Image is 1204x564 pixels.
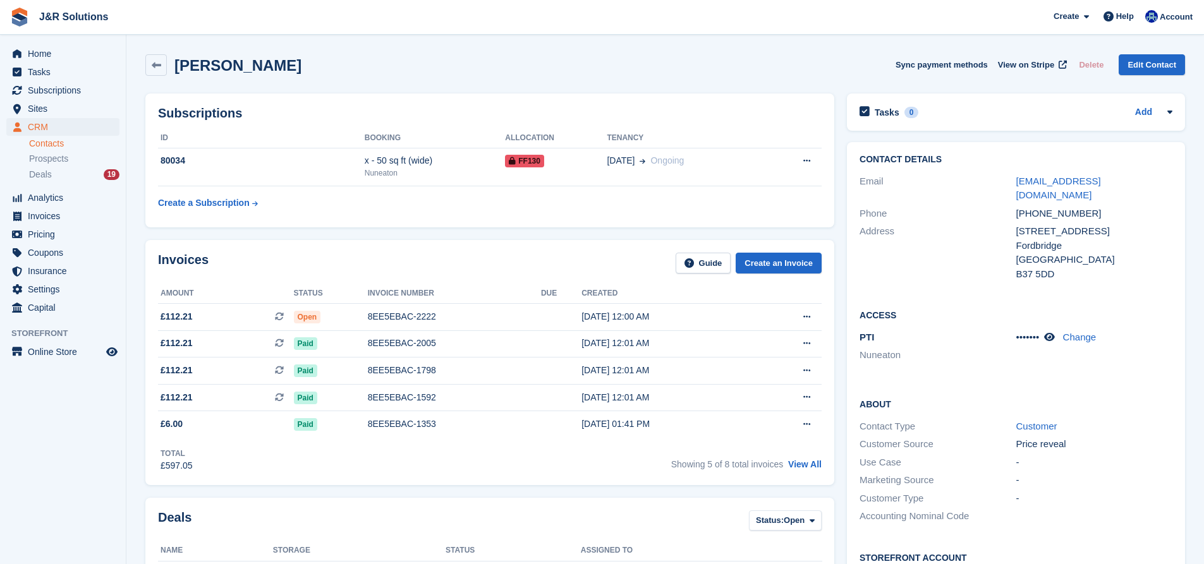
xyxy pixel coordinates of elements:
div: 8EE5EBAC-1353 [368,417,541,431]
th: Tenancy [607,128,767,148]
a: Prospects [29,152,119,165]
span: £112.21 [161,364,193,377]
div: - [1016,455,1172,470]
span: Deals [29,169,52,181]
div: 80034 [158,154,365,167]
span: Ongoing [650,155,684,165]
span: £112.21 [161,337,193,350]
span: Home [28,45,104,63]
span: Account [1160,11,1193,23]
div: 8EE5EBAC-2005 [368,337,541,350]
span: Storefront [11,327,126,340]
span: Tasks [28,63,104,81]
a: Guide [676,253,731,273]
a: menu [6,207,119,225]
div: Use Case [860,455,1016,470]
th: Allocation [505,128,607,148]
a: menu [6,280,119,298]
a: menu [6,244,119,261]
div: Price reveal [1016,437,1172,452]
img: Macie Adcock [1145,10,1158,23]
div: - [1016,491,1172,506]
div: [DATE] 12:00 AM [581,310,755,323]
th: Booking [365,128,505,148]
a: menu [6,63,119,81]
a: View All [788,459,822,469]
button: Status: Open [749,510,822,531]
h2: Deals [158,510,192,534]
div: Address [860,224,1016,281]
h2: Contact Details [860,155,1172,165]
div: Marketing Source [860,473,1016,488]
button: Delete [1074,54,1109,75]
div: Email [860,174,1016,203]
th: Storage [273,541,446,561]
div: Total [161,448,193,459]
div: Fordbridge [1016,239,1172,253]
div: 8EE5EBAC-1798 [368,364,541,377]
h2: Access [860,308,1172,321]
span: Create [1054,10,1079,23]
span: View on Stripe [998,59,1054,71]
span: £6.00 [161,417,183,431]
a: Contacts [29,138,119,150]
div: [DATE] 01:41 PM [581,417,755,431]
a: menu [6,262,119,280]
div: £597.05 [161,459,193,472]
button: Sync payment methods [896,54,988,75]
a: Add [1135,105,1152,120]
th: Status [294,284,368,304]
h2: About [860,397,1172,410]
span: PTI [860,332,874,342]
span: Insurance [28,262,104,280]
span: Sites [28,100,104,117]
div: 8EE5EBAC-2222 [368,310,541,323]
a: menu [6,45,119,63]
a: menu [6,343,119,361]
span: Capital [28,299,104,316]
span: Help [1116,10,1134,23]
div: B37 5DD [1016,267,1172,282]
th: Due [541,284,581,304]
div: Contact Type [860,419,1016,434]
span: Subscriptions [28,81,104,99]
th: Invoice number [368,284,541,304]
div: [DATE] 12:01 AM [581,364,755,377]
li: Nuneaton [860,348,1016,363]
span: Coupons [28,244,104,261]
th: Created [581,284,755,304]
th: Status [446,541,581,561]
div: [GEOGRAPHIC_DATA] [1016,253,1172,267]
div: Customer Type [860,491,1016,506]
div: 0 [904,107,919,118]
a: Preview store [104,344,119,359]
div: x - 50 sq ft (wide) [365,154,505,167]
a: Deals 19 [29,168,119,181]
a: Change [1063,332,1097,342]
span: Paid [294,392,317,404]
a: menu [6,299,119,316]
span: Analytics [28,189,104,207]
h2: Subscriptions [158,106,822,121]
div: [DATE] 12:01 AM [581,337,755,350]
span: Paid [294,418,317,431]
div: Customer Source [860,437,1016,452]
div: [STREET_ADDRESS] [1016,224,1172,239]
img: stora-icon-8386f47178a22dfd0bd8f6a31ec36ba5ce8667c1dd55bd0f319d3a0aa187defe.svg [10,8,29,27]
span: £112.21 [161,310,193,323]
div: [PHONE_NUMBER] [1016,207,1172,221]
div: Nuneaton [365,167,505,179]
span: Online Store [28,343,104,361]
a: View on Stripe [993,54,1069,75]
h2: Tasks [875,107,899,118]
span: Pricing [28,225,104,243]
a: menu [6,189,119,207]
div: - [1016,473,1172,488]
div: 8EE5EBAC-1592 [368,391,541,404]
a: J&R Solutions [34,6,113,27]
a: menu [6,225,119,243]
th: Amount [158,284,294,304]
span: [DATE] [607,154,635,167]
a: [EMAIL_ADDRESS][DOMAIN_NAME] [1016,176,1101,201]
th: Name [158,541,273,561]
